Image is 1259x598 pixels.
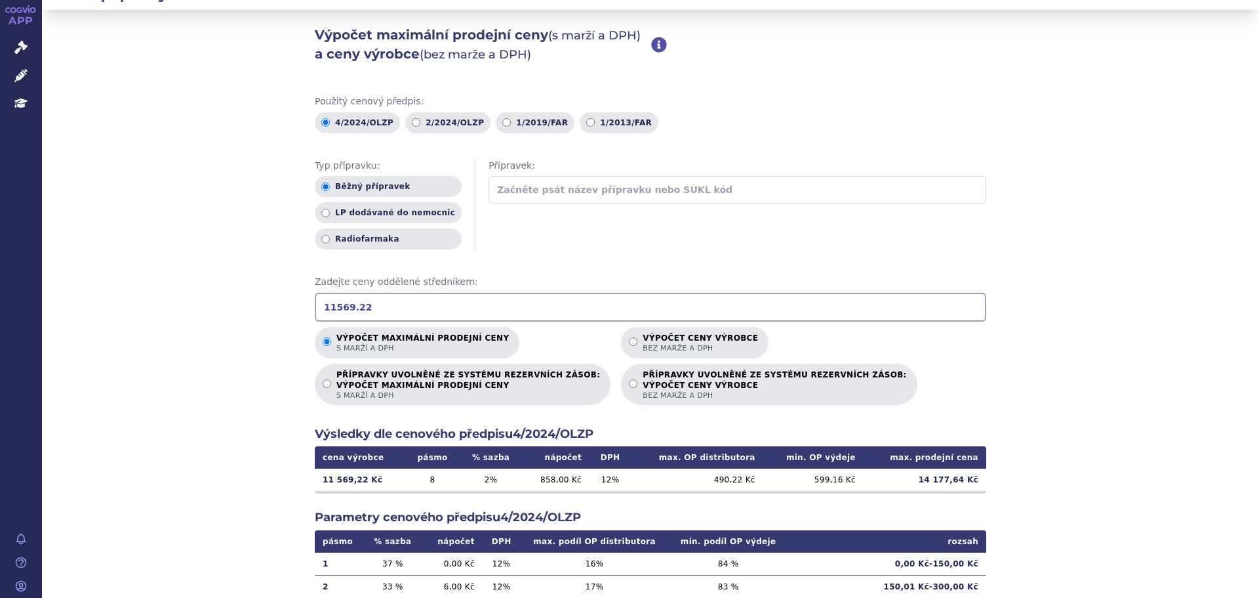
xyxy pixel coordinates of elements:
h2: Výsledky dle cenového předpisu 4/2024/OLZP [315,426,986,442]
h2: Parametry cenového předpisu 4/2024/OLZP [315,509,986,526]
p: PŘÍPRAVKY UVOLNĚNÉ ZE SYSTÉMU REZERVNÍCH ZÁSOB: [336,370,600,400]
td: 8 [405,469,460,491]
td: 0,00 Kč [421,553,482,576]
td: 490,22 Kč [631,469,763,491]
th: DPH [483,530,521,553]
th: % sazba [364,530,421,553]
p: PŘÍPRAVKY UVOLNĚNÉ ZE SYSTÉMU REZERVNÍCH ZÁSOB: [643,370,906,400]
input: 4/2024/OLZP [321,118,330,127]
strong: VÝPOČET MAXIMÁLNÍ PRODEJNÍ CENY [336,380,600,391]
th: cena výrobce [315,446,405,469]
p: Výpočet maximální prodejní ceny [336,333,509,353]
input: Začněte psát název přípravku nebo SÚKL kód [489,176,986,203]
input: PŘÍPRAVKY UVOLNĚNÉ ZE SYSTÉMU REZERVNÍCH ZÁSOB:VÝPOČET MAXIMÁLNÍ PRODEJNÍ CENYs marží a DPH [323,379,331,388]
label: 2/2024/OLZP [405,112,490,133]
span: Typ přípravku: [315,160,462,173]
td: 2 % [460,469,523,491]
th: min. OP výdeje [763,446,864,469]
label: Radiofarmaka [315,228,462,249]
label: Běžný přípravek [315,176,462,197]
input: LP dodávané do nemocnic [321,209,330,217]
th: rozsah [788,530,986,553]
span: s marží a DPH [336,391,600,400]
td: 37 % [364,553,421,576]
th: pásmo [405,446,460,469]
input: PŘÍPRAVKY UVOLNĚNÉ ZE SYSTÉMU REZERVNÍCH ZÁSOB:VÝPOČET CENY VÝROBCEbez marže a DPH [629,379,637,388]
input: Výpočet ceny výrobcebez marže a DPH [629,337,637,346]
strong: VÝPOČET CENY VÝROBCE [643,380,906,391]
td: 12 % [590,469,631,491]
td: 11 569,22 Kč [315,469,405,491]
td: 0,00 Kč - 150,00 Kč [788,553,986,576]
span: bez marže a DPH [643,391,906,400]
td: 12 % [483,553,521,576]
td: 14 177,64 Kč [864,469,986,491]
span: (bez marže a DPH) [420,47,531,62]
td: 17 % [520,575,668,598]
input: 2/2024/OLZP [412,118,420,127]
p: Výpočet ceny výrobce [643,333,758,353]
th: min. podíl OP výdeje [669,530,788,553]
span: Zadejte ceny oddělené středníkem: [315,276,986,289]
label: 1/2019/FAR [496,112,574,133]
td: 33 % [364,575,421,598]
input: Radiofarmaka [321,235,330,244]
label: 4/2024/OLZP [315,112,400,133]
td: 6,00 Kč [421,575,482,598]
h2: Výpočet maximální prodejní ceny a ceny výrobce [315,26,651,64]
th: % sazba [460,446,523,469]
th: nápočet [421,530,482,553]
input: Běžný přípravek [321,182,330,191]
td: 16 % [520,553,668,576]
th: DPH [590,446,631,469]
span: Použitý cenový předpis: [315,95,986,108]
input: Výpočet maximální prodejní cenys marží a DPH [323,337,331,346]
input: Zadejte ceny oddělené středníkem [315,293,986,322]
span: (s marží a DPH) [548,28,641,43]
th: pásmo [315,530,364,553]
th: nápočet [523,446,590,469]
label: LP dodávané do nemocnic [315,202,462,223]
input: 1/2013/FAR [586,118,595,127]
td: 150,01 Kč - 300,00 Kč [788,575,986,598]
td: 599,16 Kč [763,469,864,491]
span: bez marže a DPH [643,343,758,353]
label: 1/2013/FAR [580,112,658,133]
td: 858,00 Kč [523,469,590,491]
td: 83 % [669,575,788,598]
span: s marží a DPH [336,343,509,353]
td: 12 % [483,575,521,598]
th: max. podíl OP distributora [520,530,668,553]
span: Přípravek: [489,160,986,173]
th: max. prodejní cena [864,446,986,469]
th: max. OP distributora [631,446,763,469]
input: 1/2019/FAR [502,118,511,127]
td: 84 % [669,553,788,576]
td: 1 [315,553,364,576]
td: 2 [315,575,364,598]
